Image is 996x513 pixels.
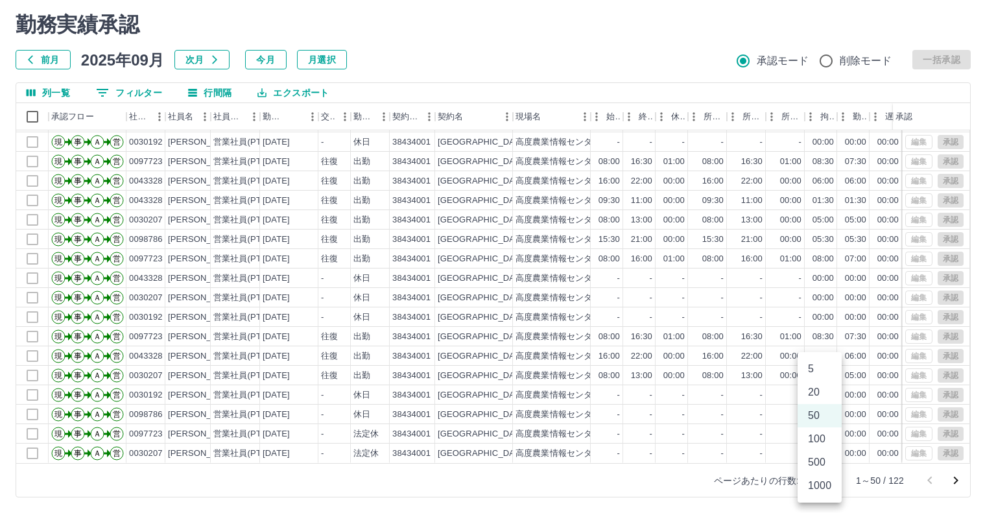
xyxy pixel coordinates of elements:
[798,451,842,474] li: 500
[798,474,842,497] li: 1000
[798,381,842,404] li: 20
[798,357,842,381] li: 5
[798,427,842,451] li: 100
[798,404,842,427] li: 50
